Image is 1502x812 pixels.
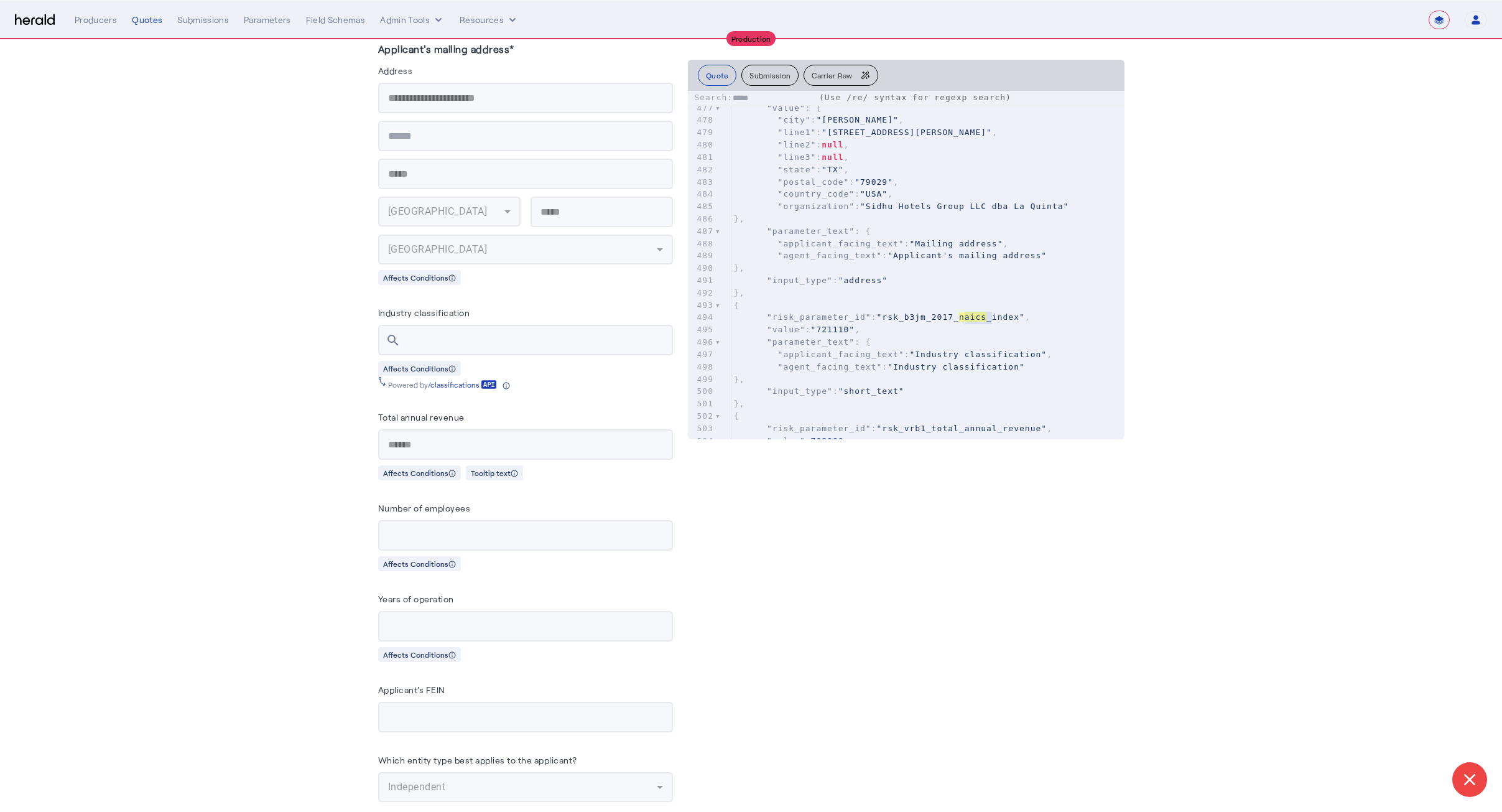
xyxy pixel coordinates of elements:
[767,276,833,285] span: "input_type"
[734,288,745,297] span: },
[778,350,904,359] span: "applicant_facing_text"
[734,312,1031,322] span: : ,
[778,251,883,260] span: "agent_facing_text"
[778,152,817,162] span: "line3"
[811,325,855,334] span: "721110"
[877,424,1047,433] span: "rsk_vrb1_total_annual_revenue"
[778,140,817,149] span: "line2"
[778,177,850,187] span: "postal_code"
[822,140,843,149] span: null
[734,386,904,396] span: :
[688,126,715,139] div: 479
[909,239,1003,248] span: "Mailing address"
[778,362,883,371] span: "agent_facing_text"
[734,263,745,273] span: },
[378,465,461,480] div: Affects Conditions
[688,398,715,410] div: 501
[778,115,811,124] span: "city"
[378,412,465,422] label: Total annual revenue
[688,188,715,200] div: 484
[822,128,992,137] span: "[STREET_ADDRESS][PERSON_NAME]"
[734,276,888,285] span: :
[734,202,1069,211] span: :
[734,226,871,236] span: : {
[734,375,745,384] span: },
[688,385,715,398] div: 500
[132,14,162,26] div: Quotes
[688,435,715,447] div: 504
[778,202,855,211] span: "organization"
[822,165,843,174] span: "TX"
[688,299,715,312] div: 493
[816,115,898,124] span: "[PERSON_NAME]"
[767,226,855,236] span: "parameter_text"
[378,361,461,376] div: Affects Conditions
[767,325,805,334] span: "value"
[767,337,855,347] span: "parameter_text"
[986,312,1025,322] span: _index"
[460,14,519,26] button: Resources dropdown menu
[688,102,715,114] div: 477
[811,436,844,446] span: 708000
[694,93,814,102] label: Search:
[688,164,715,176] div: 482
[378,270,461,285] div: Affects Conditions
[734,214,745,223] span: },
[734,436,849,446] span: : ,
[812,72,852,79] span: Carrier Raw
[378,556,461,571] div: Affects Conditions
[466,465,523,480] div: Tooltip text
[734,128,998,137] span: : ,
[177,14,229,26] div: Submissions
[688,361,715,373] div: 498
[378,65,413,76] label: Address
[733,92,814,105] input: Search:
[734,251,1047,260] span: :
[378,333,408,348] mat-icon: search
[888,362,1025,371] span: "Industry classification"
[767,424,871,433] span: "risk_parameter_id"
[734,362,1025,371] span: :
[734,177,899,187] span: : ,
[734,424,1052,433] span: : ,
[688,225,715,238] div: 487
[767,103,805,113] span: "value"
[726,31,776,46] div: Production
[959,312,986,322] span: naics
[428,380,497,390] a: /classifications
[767,312,871,322] span: "risk_parameter_id"
[378,503,471,513] label: Number of employees
[380,14,445,26] button: internal dropdown menu
[888,251,1047,260] span: "Applicant's mailing address"
[688,176,715,189] div: 483
[688,238,715,250] div: 488
[688,287,715,299] div: 492
[378,755,577,765] label: Which entity type best applies to the applicant?
[734,103,822,113] span: : {
[734,301,739,310] span: {
[734,411,739,421] span: {
[838,386,904,396] span: "short_text"
[877,312,959,322] span: "rsk_b3jm_2017_
[734,189,893,198] span: : ,
[778,239,904,248] span: "applicant_facing_text"
[688,410,715,422] div: 502
[688,262,715,274] div: 490
[778,189,855,198] span: "country_code"
[688,348,715,361] div: 497
[306,14,366,26] div: Field Schemas
[767,436,805,446] span: "value"
[688,114,715,126] div: 478
[734,399,745,408] span: },
[378,647,461,662] div: Affects Conditions
[688,200,715,213] div: 485
[741,65,799,86] button: Submission
[688,324,715,336] div: 495
[860,202,1069,211] span: "Sidhu Hotels Group LLC dba La Quinta"
[75,14,117,26] div: Producers
[688,373,715,386] div: 499
[855,177,893,187] span: "79029"
[804,65,878,86] button: Carrier Raw
[15,14,55,26] img: Herald Logo
[378,684,445,695] label: Applicant's FEIN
